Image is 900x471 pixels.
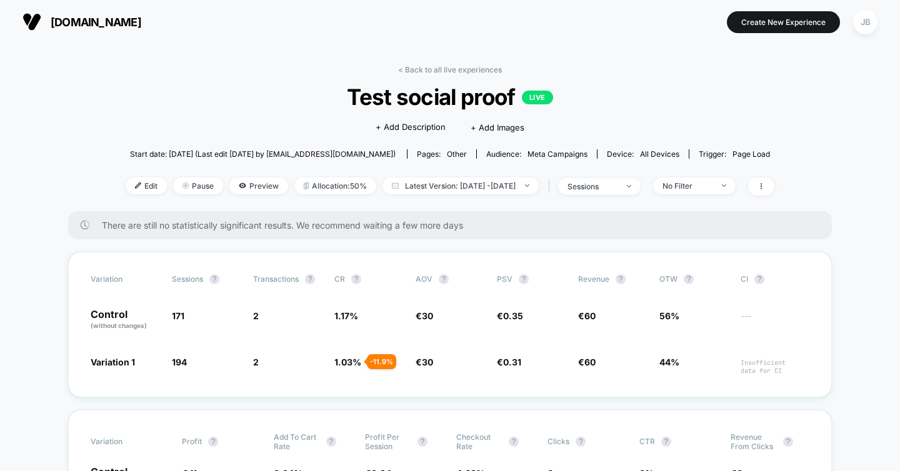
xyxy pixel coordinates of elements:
[639,437,655,446] span: CTR
[741,312,809,330] span: ---
[584,357,596,367] span: 60
[158,84,742,110] span: Test social proof
[51,16,141,29] span: [DOMAIN_NAME]
[172,357,187,367] span: 194
[627,185,631,187] img: end
[503,357,521,367] span: 0.31
[351,274,361,284] button: ?
[416,274,432,284] span: AOV
[334,310,358,321] span: 1.17 %
[853,10,877,34] div: JB
[503,310,523,321] span: 0.35
[274,432,320,451] span: Add To Cart Rate
[578,357,596,367] span: €
[576,437,586,447] button: ?
[91,274,159,284] span: Variation
[527,149,587,159] span: Meta campaigns
[659,357,679,367] span: 44%
[182,437,202,446] span: Profit
[578,310,596,321] span: €
[229,177,288,194] span: Preview
[545,177,558,196] span: |
[326,437,336,447] button: ?
[304,182,309,189] img: rebalance
[722,184,726,187] img: end
[456,432,502,451] span: Checkout Rate
[416,310,433,321] span: €
[253,357,259,367] span: 2
[522,91,553,104] p: LIVE
[253,310,259,321] span: 2
[447,149,467,159] span: other
[392,182,399,189] img: calendar
[732,149,770,159] span: Page Load
[659,274,728,284] span: OTW
[135,182,141,189] img: edit
[376,121,446,134] span: + Add Description
[547,437,569,446] span: Clicks
[173,177,223,194] span: Pause
[497,274,512,284] span: PSV
[365,432,411,451] span: Profit Per Session
[584,310,596,321] span: 60
[783,437,793,447] button: ?
[640,149,679,159] span: all devices
[334,274,345,284] span: CR
[497,357,521,367] span: €
[422,310,433,321] span: 30
[416,357,433,367] span: €
[102,220,807,231] span: There are still no statistically significant results. We recommend waiting a few more days
[208,437,218,447] button: ?
[172,310,184,321] span: 171
[684,274,694,284] button: ?
[731,432,777,451] span: Revenue From Clicks
[367,354,396,369] div: - 11.9 %
[91,432,159,451] span: Variation
[661,437,671,447] button: ?
[91,309,159,330] p: Control
[849,9,881,35] button: JB
[509,437,519,447] button: ?
[486,149,587,159] div: Audience:
[417,437,427,447] button: ?
[417,149,467,159] div: Pages:
[616,274,626,284] button: ?
[182,182,189,189] img: end
[567,182,617,191] div: sessions
[126,177,167,194] span: Edit
[699,149,770,159] div: Trigger:
[754,274,764,284] button: ?
[253,274,299,284] span: Transactions
[19,12,145,32] button: [DOMAIN_NAME]
[471,122,524,132] span: + Add Images
[130,149,396,159] span: Start date: [DATE] (Last edit [DATE] by [EMAIL_ADDRESS][DOMAIN_NAME])
[578,274,609,284] span: Revenue
[662,181,712,191] div: No Filter
[398,65,502,74] a: < Back to all live experiences
[172,274,203,284] span: Sessions
[209,274,219,284] button: ?
[597,149,689,159] span: Device:
[334,357,361,367] span: 1.03 %
[22,12,41,31] img: Visually logo
[525,184,529,187] img: end
[91,357,135,367] span: Variation 1
[294,177,376,194] span: Allocation: 50%
[91,322,147,329] span: (without changes)
[659,310,679,321] span: 56%
[382,177,539,194] span: Latest Version: [DATE] - [DATE]
[741,359,809,375] span: Insufficient data for CI
[497,310,523,321] span: €
[305,274,315,284] button: ?
[727,11,840,33] button: Create New Experience
[422,357,433,367] span: 30
[439,274,449,284] button: ?
[519,274,529,284] button: ?
[741,274,809,284] span: CI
